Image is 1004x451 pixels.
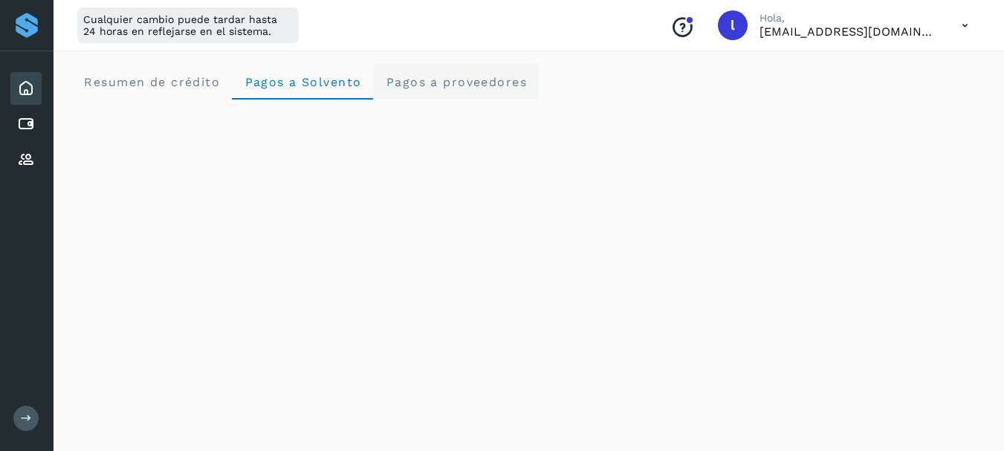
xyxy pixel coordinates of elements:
div: Proveedores [10,143,42,176]
p: Hola, [760,12,938,25]
span: Resumen de crédito [83,75,220,89]
span: Pagos a proveedores [385,75,527,89]
div: Cualquier cambio puede tardar hasta 24 horas en reflejarse en el sistema. [77,7,299,43]
div: Cuentas por pagar [10,108,42,140]
span: Pagos a Solvento [244,75,361,89]
div: Inicio [10,72,42,105]
p: luisfgonzalez@solgic.mx [760,25,938,39]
